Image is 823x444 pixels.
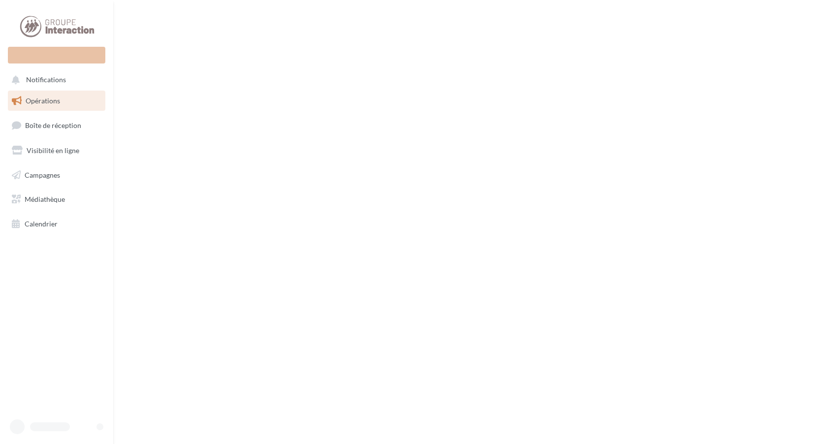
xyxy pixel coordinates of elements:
[25,195,65,203] span: Médiathèque
[6,189,107,210] a: Médiathèque
[6,165,107,186] a: Campagnes
[8,47,105,63] div: Nouvelle campagne
[6,140,107,161] a: Visibilité en ligne
[25,121,81,129] span: Boîte de réception
[27,146,79,155] span: Visibilité en ligne
[6,214,107,234] a: Calendrier
[6,91,107,111] a: Opérations
[6,115,107,136] a: Boîte de réception
[26,96,60,105] span: Opérations
[26,76,66,84] span: Notifications
[25,170,60,179] span: Campagnes
[25,220,58,228] span: Calendrier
